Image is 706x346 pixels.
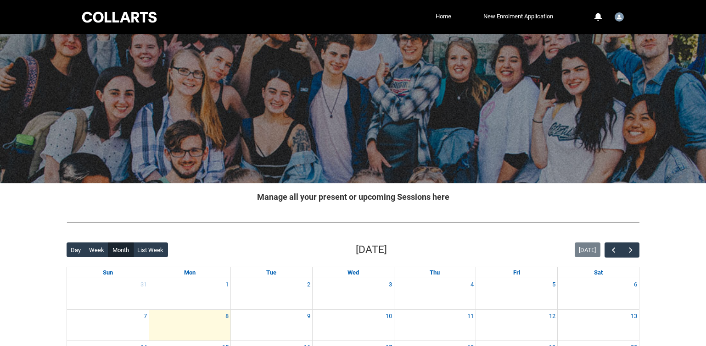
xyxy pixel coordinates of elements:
button: Day [67,242,85,257]
td: Go to September 1, 2025 [149,278,230,309]
a: Thursday [428,267,442,278]
a: Sunday [101,267,115,278]
a: Go to August 31, 2025 [139,278,149,291]
a: Monday [182,267,197,278]
img: REDU_GREY_LINE [67,218,639,227]
a: Go to September 5, 2025 [550,278,557,291]
img: Student.iwaring.6144 [615,12,624,22]
td: Go to September 12, 2025 [476,309,557,341]
a: Go to September 7, 2025 [142,310,149,323]
a: Go to September 8, 2025 [224,310,230,323]
td: Go to September 3, 2025 [312,278,394,309]
td: Go to September 5, 2025 [476,278,557,309]
td: Go to September 10, 2025 [312,309,394,341]
a: Go to September 13, 2025 [629,310,639,323]
td: Go to September 2, 2025 [230,278,312,309]
button: Previous Month [605,242,622,258]
a: Go to September 9, 2025 [305,310,312,323]
td: Go to September 13, 2025 [557,309,639,341]
td: Go to August 31, 2025 [67,278,149,309]
h2: Manage all your present or upcoming Sessions here [67,191,639,203]
button: List Week [133,242,168,257]
a: Go to September 3, 2025 [387,278,394,291]
a: Wednesday [346,267,361,278]
a: Go to September 2, 2025 [305,278,312,291]
button: Week [85,242,109,257]
a: New Enrolment Application [481,10,555,23]
button: Month [108,242,134,257]
td: Go to September 7, 2025 [67,309,149,341]
a: Go to September 1, 2025 [224,278,230,291]
a: Home [433,10,454,23]
td: Go to September 11, 2025 [394,309,476,341]
a: Go to September 4, 2025 [469,278,476,291]
a: Friday [511,267,522,278]
td: Go to September 8, 2025 [149,309,230,341]
a: Go to September 12, 2025 [547,310,557,323]
a: Tuesday [264,267,278,278]
a: Go to September 6, 2025 [632,278,639,291]
td: Go to September 9, 2025 [230,309,312,341]
a: Go to September 10, 2025 [384,310,394,323]
button: User Profile Student.iwaring.6144 [612,9,626,23]
td: Go to September 4, 2025 [394,278,476,309]
button: [DATE] [575,242,600,257]
button: Next Month [622,242,639,258]
a: Go to September 11, 2025 [465,310,476,323]
h2: [DATE] [356,242,387,258]
a: Saturday [592,267,605,278]
td: Go to September 6, 2025 [557,278,639,309]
